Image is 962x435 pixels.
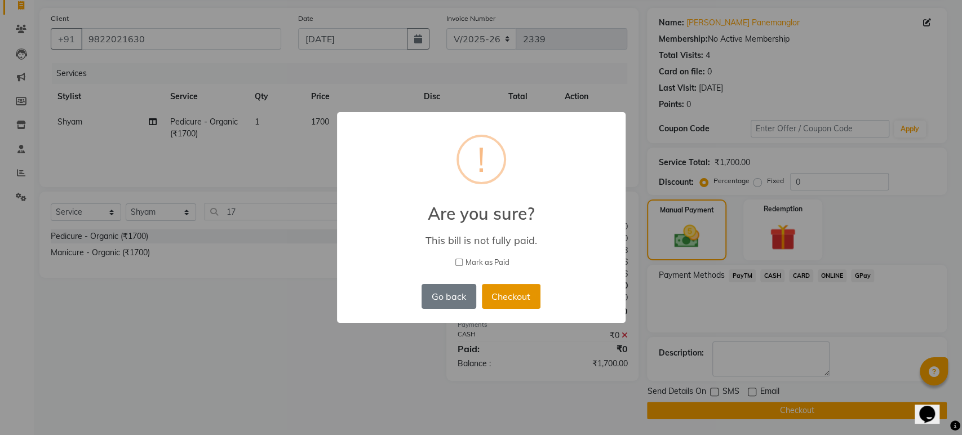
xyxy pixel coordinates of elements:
[477,137,485,182] div: !
[482,284,540,309] button: Checkout
[455,259,463,266] input: Mark as Paid
[337,190,626,224] h2: Are you sure?
[422,284,476,309] button: Go back
[915,390,951,424] iframe: chat widget
[466,257,509,268] span: Mark as Paid
[353,234,609,247] div: This bill is not fully paid.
